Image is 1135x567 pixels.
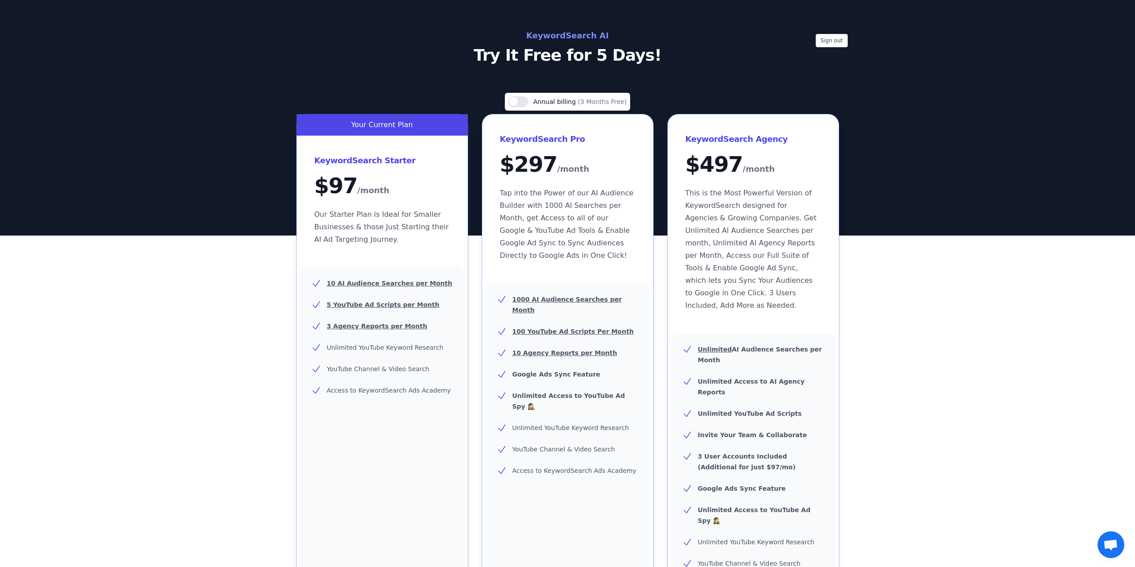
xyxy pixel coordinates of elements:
span: Unlimited YouTube Keyword Research [698,538,815,546]
div: $ 97 [314,175,450,198]
p: Try It Free for 5 Days! [368,46,768,64]
span: /month [357,183,389,198]
b: Unlimited Access to AI Agency Reports [698,378,805,396]
span: Our Starter Plan is Ideal for Smaller Businesses & those Just Starting their AI Ad Targeting Jour... [314,210,449,244]
div: $ 297 [500,153,636,176]
b: Google Ads Sync Feature [698,485,786,492]
span: /month [743,162,775,176]
b: AI Audience Searches per Month [698,346,822,364]
h3: KeywordSearch Agency [685,132,821,146]
span: YouTube Channel & Video Search [327,365,429,372]
u: 10 AI Audience Searches per Month [327,280,452,287]
b: Unlimited Access to YouTube Ad Spy 🕵️‍♀️ [512,392,625,410]
u: 1000 AI Audience Searches per Month [512,296,622,314]
span: YouTube Channel & Video Search [698,560,801,567]
span: Access to KeywordSearch Ads Academy [512,467,636,474]
h3: KeywordSearch Pro [500,132,636,146]
u: Unlimited [698,346,732,353]
span: /month [557,162,589,176]
b: Invite Your Team & Collaborate [698,431,807,439]
h2: KeywordSearch AI [368,29,768,43]
b: Unlimited Access to YouTube Ad Spy 🕵️‍♀️ [698,506,811,524]
b: Google Ads Sync Feature [512,371,600,378]
div: $ 497 [685,153,821,176]
u: 3 Agency Reports per Month [327,323,427,330]
u: 10 Agency Reports per Month [512,349,617,356]
h3: KeywordSearch Starter [314,153,450,168]
u: 100 YouTube Ad Scripts Per Month [512,328,634,335]
u: 5 YouTube Ad Scripts per Month [327,301,440,308]
span: (3 Months Free) [578,98,627,105]
a: Open chat [1098,531,1124,558]
b: 3 User Accounts Included (Additional for just $97/mo) [698,453,796,471]
span: Access to KeywordSearch Ads Academy [327,387,451,394]
span: Unlimited YouTube Keyword Research [327,344,444,351]
span: Tap into the Power of our AI Audience Builder with 1000 AI Searches per Month, get Access to all ... [500,189,634,260]
span: Your Current Plan [351,120,413,129]
span: YouTube Channel & Video Search [512,446,615,453]
span: This is the Most Powerful Version of KeywordSearch designed for Agencies & Growing Companies. Get... [685,189,817,310]
b: Unlimited YouTube Ad Scripts [698,410,802,417]
span: Annual billing [533,98,578,105]
button: Sign out [816,34,848,47]
span: Unlimited YouTube Keyword Research [512,424,629,431]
